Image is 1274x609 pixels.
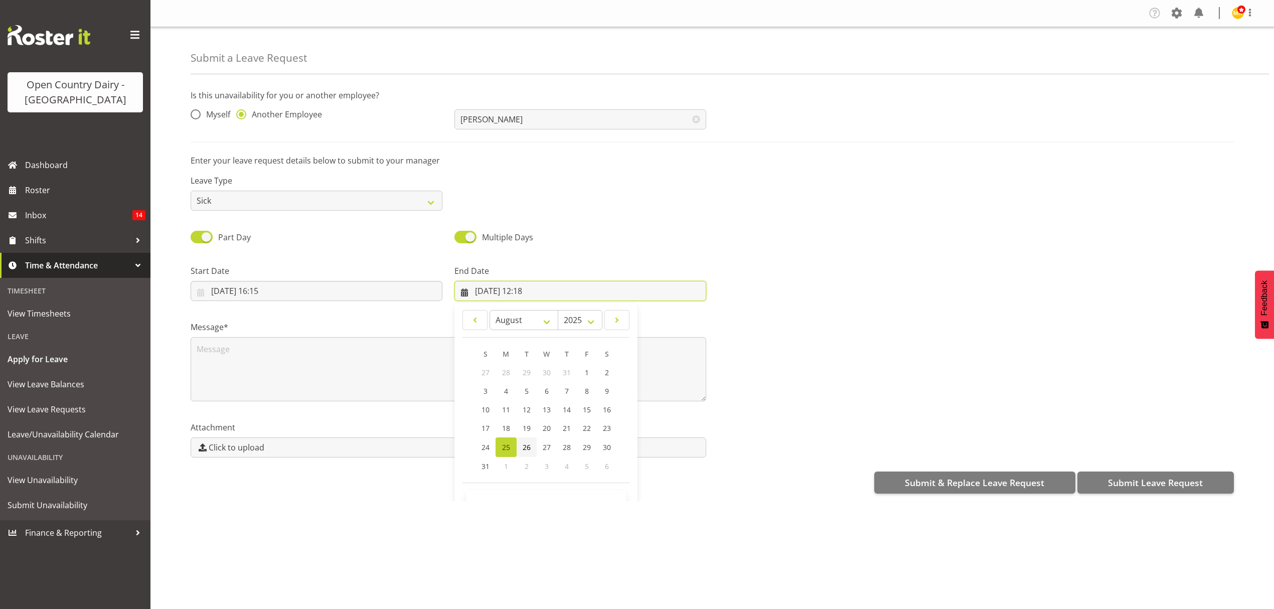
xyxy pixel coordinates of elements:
[563,368,571,377] span: 31
[482,405,490,414] span: 10
[525,386,529,396] span: 5
[563,442,571,452] span: 28
[874,472,1075,494] button: Submit & Replace Leave Request
[543,405,551,414] span: 13
[191,52,307,64] h4: Submit a Leave Request
[597,437,617,457] a: 30
[545,462,549,471] span: 3
[454,281,706,301] input: Click to select...
[577,437,597,457] a: 29
[577,419,597,437] a: 22
[496,419,517,437] a: 18
[8,352,143,367] span: Apply for Leave
[557,419,577,437] a: 21
[3,301,148,326] a: View Timesheets
[3,493,148,518] a: Submit Unavailability
[218,232,251,243] span: Part Day
[517,400,537,419] a: 12
[3,397,148,422] a: View Leave Requests
[504,462,508,471] span: 1
[8,25,90,45] img: Rosterit website logo
[597,400,617,419] a: 16
[1108,476,1203,489] span: Submit Leave Request
[475,400,496,419] a: 10
[583,442,591,452] span: 29
[545,386,549,396] span: 6
[603,442,611,452] span: 30
[1077,472,1234,494] button: Submit Leave Request
[585,368,589,377] span: 1
[603,423,611,433] span: 23
[565,386,569,396] span: 7
[1232,7,1244,19] img: milk-reception-awarua7542.jpg
[454,109,706,129] input: Select Employee
[3,447,148,468] div: Unavailability
[3,347,148,372] a: Apply for Leave
[482,423,490,433] span: 17
[25,258,130,273] span: Time & Attendance
[201,109,230,119] span: Myself
[191,281,442,301] input: Click to select...
[502,368,510,377] span: 28
[132,210,145,220] span: 14
[8,498,143,513] span: Submit Unavailability
[565,349,569,359] span: T
[496,382,517,400] a: 4
[191,421,706,433] label: Attachment
[475,437,496,457] a: 24
[597,419,617,437] a: 23
[557,437,577,457] a: 28
[597,382,617,400] a: 9
[605,368,609,377] span: 2
[25,158,145,173] span: Dashboard
[1255,270,1274,339] button: Feedback - Show survey
[557,400,577,419] a: 14
[502,423,510,433] span: 18
[577,382,597,400] a: 8
[585,349,588,359] span: F
[3,372,148,397] a: View Leave Balances
[537,382,557,400] a: 6
[543,442,551,452] span: 27
[577,363,597,382] a: 1
[454,265,706,277] label: End Date
[597,363,617,382] a: 2
[8,377,143,392] span: View Leave Balances
[3,422,148,447] a: Leave/Unavailability Calendar
[603,405,611,414] span: 16
[209,441,264,453] span: Click to upload
[475,382,496,400] a: 3
[484,349,488,359] span: S
[8,473,143,488] span: View Unavailability
[502,442,510,452] span: 25
[543,423,551,433] span: 20
[905,476,1044,489] span: Submit & Replace Leave Request
[605,462,609,471] span: 6
[18,77,133,107] div: Open Country Dairy - [GEOGRAPHIC_DATA]
[503,349,509,359] span: M
[565,462,569,471] span: 4
[517,382,537,400] a: 5
[605,386,609,396] span: 9
[543,368,551,377] span: 30
[523,368,531,377] span: 29
[585,462,589,471] span: 5
[25,183,145,198] span: Roster
[25,233,130,248] span: Shifts
[502,405,510,414] span: 11
[523,405,531,414] span: 12
[504,386,508,396] span: 4
[525,349,529,359] span: T
[3,468,148,493] a: View Unavailability
[517,419,537,437] a: 19
[25,208,132,223] span: Inbox
[537,437,557,457] a: 27
[1260,280,1269,316] span: Feedback
[583,423,591,433] span: 22
[482,368,490,377] span: 27
[496,437,517,457] a: 25
[475,457,496,476] a: 31
[563,423,571,433] span: 21
[557,382,577,400] a: 7
[484,386,488,396] span: 3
